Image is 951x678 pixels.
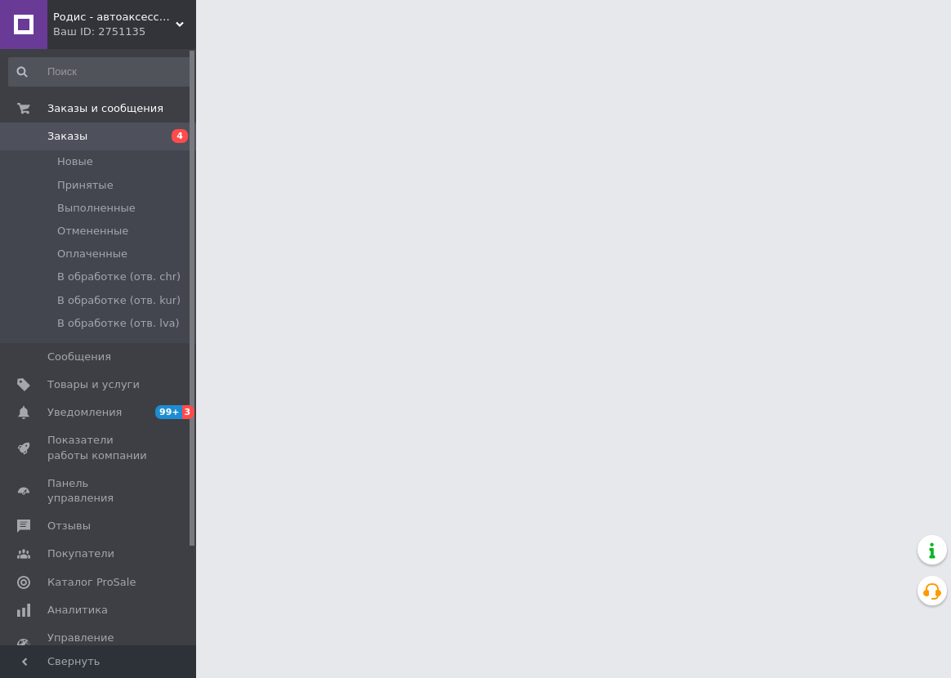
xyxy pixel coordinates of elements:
span: Выполненные [57,201,136,216]
span: Покупатели [47,546,114,561]
span: Управление сайтом [47,631,151,660]
span: Аналитика [47,603,108,618]
span: Принятые [57,178,114,193]
span: Родис - автоаксессуары и запасные части [53,10,176,25]
span: Уведомления [47,405,122,420]
span: Товары и услуги [47,377,140,392]
span: Каталог ProSale [47,575,136,590]
span: Новые [57,154,93,169]
span: В обработке (отв. lva) [57,316,180,331]
span: В обработке (отв. kur) [57,293,181,308]
span: 3 [182,405,195,419]
span: Отмененные [57,224,128,239]
input: Поиск [8,57,192,87]
span: Панель управления [47,476,151,506]
span: Заказы и сообщения [47,101,163,116]
span: Сообщения [47,350,111,364]
span: 99+ [155,405,182,419]
span: Заказы [47,129,87,144]
div: Ваш ID: 2751135 [53,25,196,39]
span: Оплаченные [57,247,127,261]
span: Отзывы [47,519,91,533]
span: Показатели работы компании [47,433,151,462]
span: 4 [172,129,188,143]
span: В обработке (отв. chr) [57,270,181,284]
